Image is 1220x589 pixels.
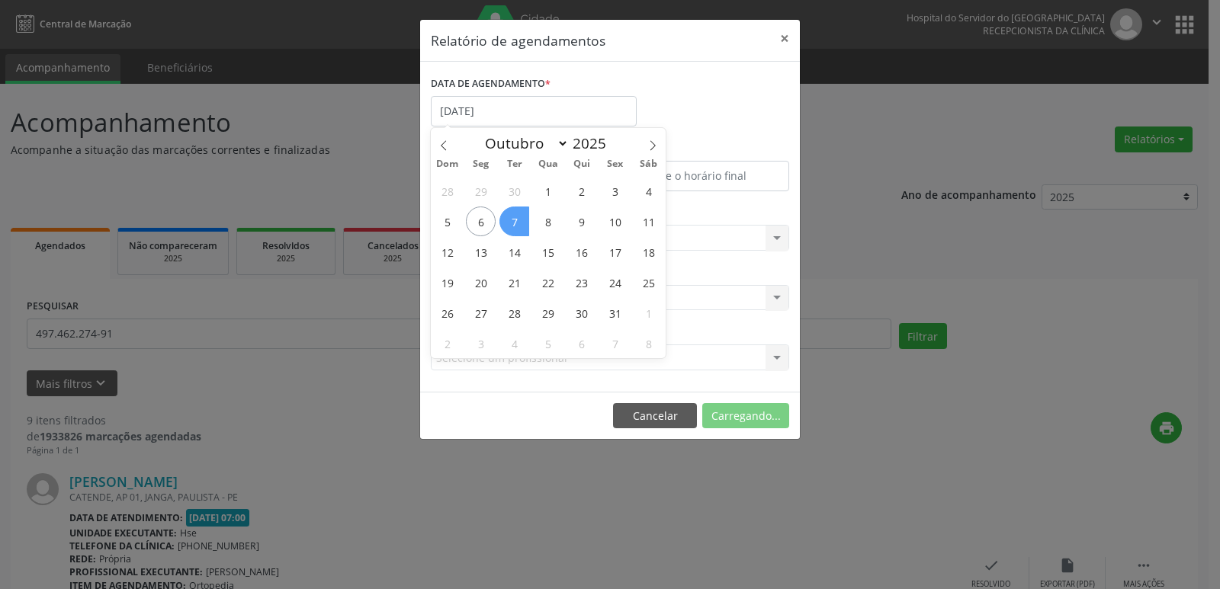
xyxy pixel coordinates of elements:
[567,176,596,206] span: Outubro 2, 2025
[466,176,496,206] span: Setembro 29, 2025
[432,176,462,206] span: Setembro 28, 2025
[702,403,789,429] button: Carregando...
[499,237,529,267] span: Outubro 14, 2025
[499,298,529,328] span: Outubro 28, 2025
[599,159,632,169] span: Sex
[431,159,464,169] span: Dom
[477,133,569,154] select: Month
[466,328,496,358] span: Novembro 3, 2025
[498,159,531,169] span: Ter
[466,267,496,297] span: Outubro 20, 2025
[600,176,630,206] span: Outubro 3, 2025
[432,328,462,358] span: Novembro 2, 2025
[614,137,789,161] label: ATÉ
[600,206,630,236] span: Outubro 10, 2025
[600,298,630,328] span: Outubro 31, 2025
[431,72,551,96] label: DATA DE AGENDAMENTO
[569,133,619,153] input: Year
[531,159,565,169] span: Qua
[533,328,563,358] span: Novembro 5, 2025
[634,176,663,206] span: Outubro 4, 2025
[567,328,596,358] span: Novembro 6, 2025
[464,159,498,169] span: Seg
[499,176,529,206] span: Setembro 30, 2025
[432,298,462,328] span: Outubro 26, 2025
[466,206,496,236] span: Outubro 6, 2025
[600,237,630,267] span: Outubro 17, 2025
[431,96,637,126] input: Selecione uma data ou intervalo
[432,237,462,267] span: Outubro 12, 2025
[600,267,630,297] span: Outubro 24, 2025
[432,267,462,297] span: Outubro 19, 2025
[565,159,599,169] span: Qui
[499,267,529,297] span: Outubro 21, 2025
[533,206,563,236] span: Outubro 8, 2025
[466,237,496,267] span: Outubro 13, 2025
[533,237,563,267] span: Outubro 15, 2025
[567,237,596,267] span: Outubro 16, 2025
[567,206,596,236] span: Outubro 9, 2025
[499,328,529,358] span: Novembro 4, 2025
[632,159,666,169] span: Sáb
[533,176,563,206] span: Outubro 1, 2025
[600,328,630,358] span: Novembro 7, 2025
[634,328,663,358] span: Novembro 8, 2025
[634,206,663,236] span: Outubro 11, 2025
[432,206,462,236] span: Outubro 5, 2025
[769,20,800,57] button: Close
[634,237,663,267] span: Outubro 18, 2025
[533,267,563,297] span: Outubro 22, 2025
[614,161,789,191] input: Selecione o horário final
[567,267,596,297] span: Outubro 23, 2025
[613,403,697,429] button: Cancelar
[533,298,563,328] span: Outubro 29, 2025
[499,206,529,236] span: Outubro 7, 2025
[466,298,496,328] span: Outubro 27, 2025
[567,298,596,328] span: Outubro 30, 2025
[634,298,663,328] span: Novembro 1, 2025
[634,267,663,297] span: Outubro 25, 2025
[431,30,605,50] h5: Relatório de agendamentos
